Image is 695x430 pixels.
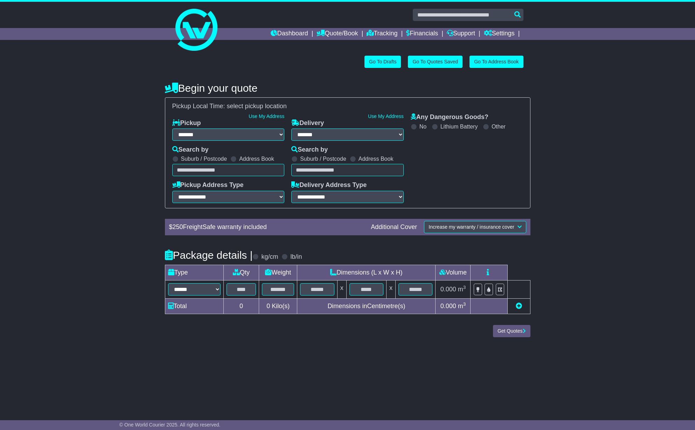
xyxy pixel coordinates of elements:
label: Other [492,123,506,130]
a: Settings [484,28,515,40]
sup: 3 [463,285,466,290]
a: Add new item [516,303,522,310]
td: 0 [223,298,259,314]
td: Dimensions (L x W x H) [297,265,436,280]
a: Use My Address [249,113,284,119]
label: Suburb / Postcode [181,155,227,162]
td: x [387,280,396,298]
label: Search by [291,146,328,154]
a: Tracking [367,28,397,40]
a: Go To Drafts [364,56,401,68]
span: © One World Courier 2025. All rights reserved. [119,422,221,428]
label: Suburb / Postcode [300,155,346,162]
td: Total [165,298,223,314]
span: 250 [173,223,183,230]
label: Pickup [172,119,201,127]
label: Delivery Address Type [291,181,367,189]
sup: 3 [463,301,466,307]
a: Use My Address [368,113,404,119]
button: Get Quotes [493,325,530,337]
span: Increase my warranty / insurance cover [429,224,514,230]
span: 0.000 [440,303,456,310]
label: Delivery [291,119,324,127]
a: Quote/Book [317,28,358,40]
label: kg/cm [261,253,278,261]
td: Kilo(s) [259,298,297,314]
a: Dashboard [271,28,308,40]
td: Weight [259,265,297,280]
label: Lithium Battery [440,123,478,130]
a: Support [447,28,475,40]
label: Any Dangerous Goods? [411,113,488,121]
div: Additional Cover [367,223,421,231]
button: Increase my warranty / insurance cover [424,221,526,233]
h4: Package details | [165,249,253,261]
a: Financials [406,28,438,40]
label: Address Book [239,155,274,162]
a: Go To Address Book [470,56,523,68]
td: Dimensions in Centimetre(s) [297,298,436,314]
label: Pickup Address Type [172,181,244,189]
label: Address Book [359,155,394,162]
span: m [458,303,466,310]
td: Qty [223,265,259,280]
label: Search by [172,146,209,154]
h4: Begin your quote [165,82,530,94]
label: lb/in [290,253,302,261]
label: No [419,123,426,130]
div: Pickup Local Time: [169,103,527,110]
td: Type [165,265,223,280]
span: 0.000 [440,286,456,293]
td: x [337,280,346,298]
div: $ FreightSafe warranty included [166,223,368,231]
span: select pickup location [227,103,287,110]
span: m [458,286,466,293]
td: Volume [436,265,471,280]
span: 0 [266,303,270,310]
a: Go To Quotes Saved [408,56,463,68]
